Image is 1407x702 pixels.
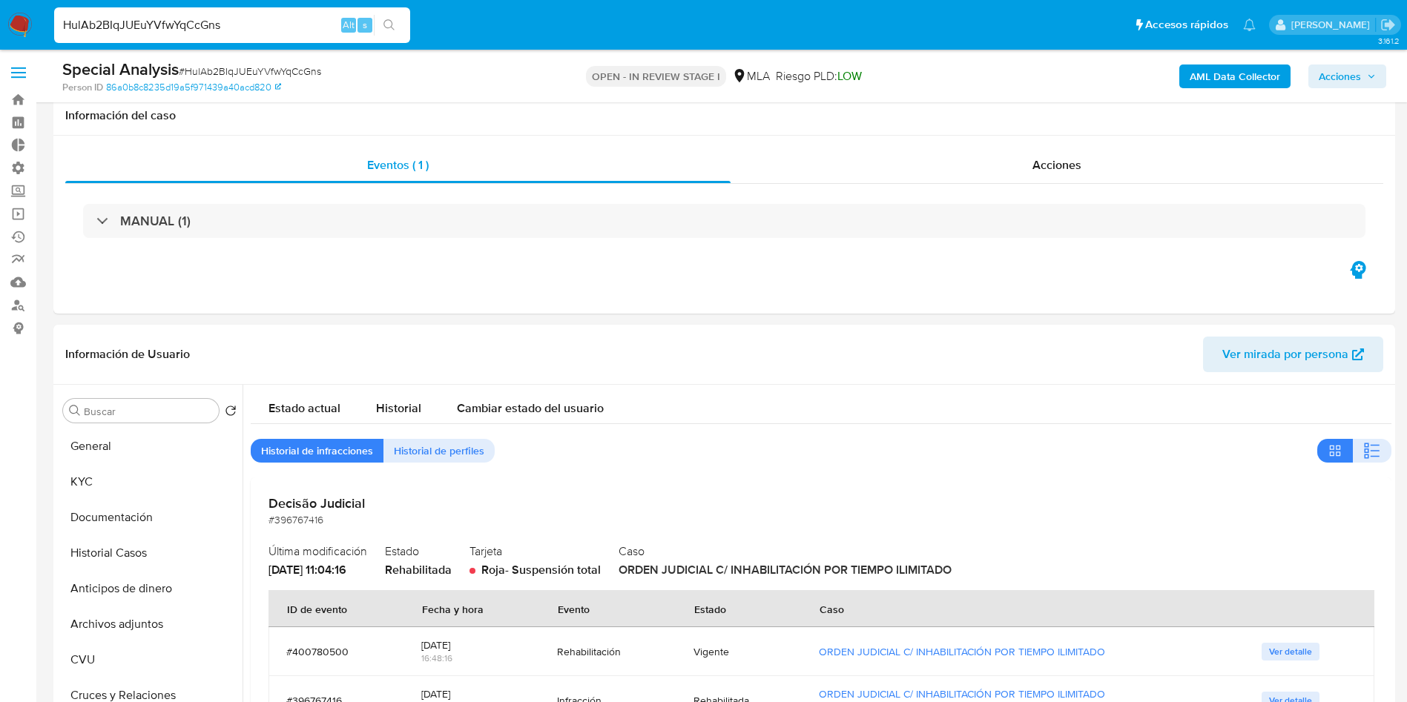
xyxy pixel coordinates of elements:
[65,347,190,362] h1: Información de Usuario
[57,535,243,571] button: Historial Casos
[1380,17,1396,33] a: Salir
[367,156,429,173] span: Eventos ( 1 )
[1179,64,1291,88] button: AML Data Collector
[57,606,243,642] button: Archivos adjuntos
[84,405,213,418] input: Buscar
[1222,337,1348,372] span: Ver mirada por persona
[225,405,237,421] button: Volver al orden por defecto
[83,204,1365,238] div: MANUAL (1)
[1145,17,1228,33] span: Accesos rápidos
[54,16,410,35] input: Buscar usuario o caso...
[776,68,862,85] span: Riesgo PLD:
[1243,19,1256,31] a: Notificaciones
[1190,64,1280,88] b: AML Data Collector
[57,464,243,500] button: KYC
[343,18,355,32] span: Alt
[1319,64,1361,88] span: Acciones
[586,66,726,87] p: OPEN - IN REVIEW STAGE I
[62,57,179,81] b: Special Analysis
[57,428,243,464] button: General
[57,571,243,606] button: Anticipos de dinero
[57,642,243,678] button: CVU
[374,15,404,36] button: search-icon
[1203,337,1383,372] button: Ver mirada por persona
[62,81,103,94] b: Person ID
[65,108,1383,123] h1: Información del caso
[69,405,81,417] button: Buscar
[57,500,243,535] button: Documentación
[837,67,862,85] span: LOW
[1308,64,1386,88] button: Acciones
[120,213,191,229] h3: MANUAL (1)
[1291,18,1375,32] p: gustavo.deseta@mercadolibre.com
[106,81,281,94] a: 86a0b8c8235d19a5f971439a40acd820
[179,64,321,79] span: # HulAb2BIqJUEuYVfwYqCcGns
[1032,156,1081,173] span: Acciones
[732,68,770,85] div: MLA
[363,18,367,32] span: s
